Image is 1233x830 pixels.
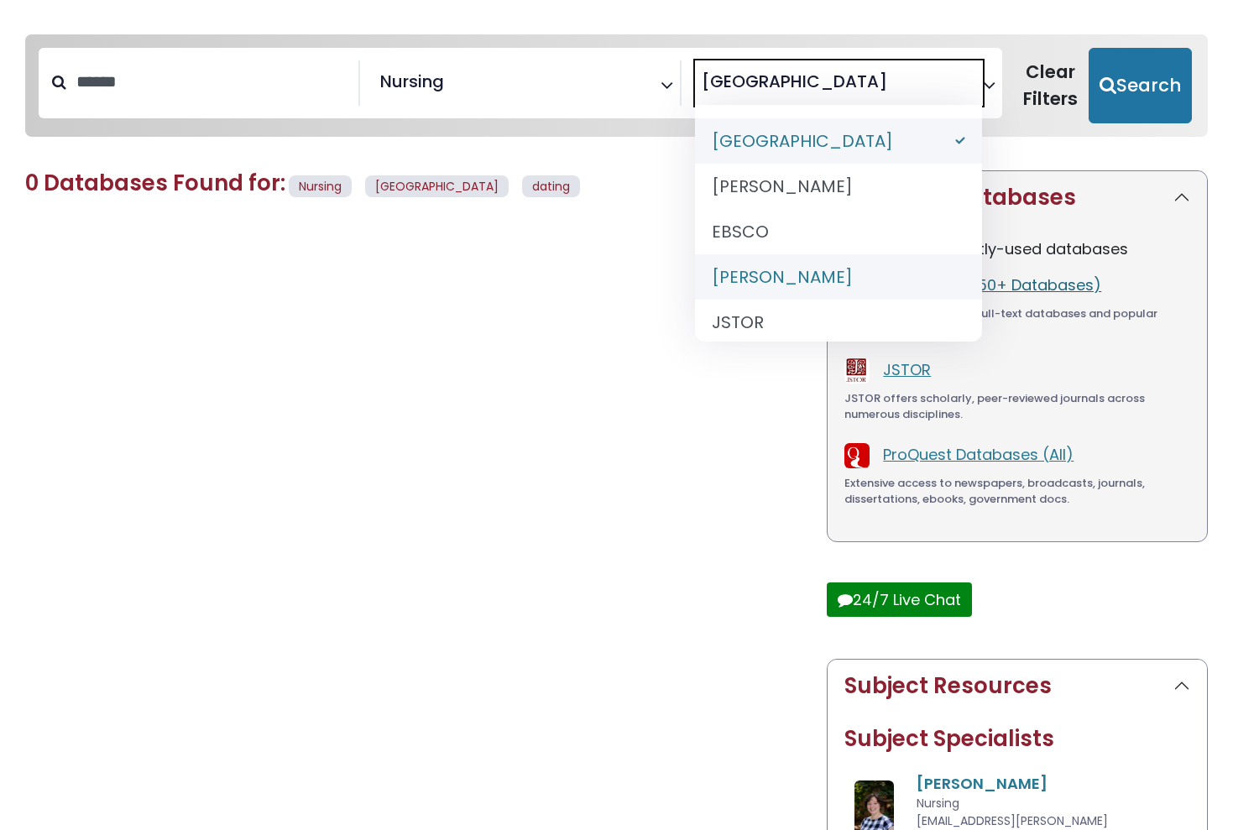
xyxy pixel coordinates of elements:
[917,795,959,812] span: Nursing
[844,475,1190,508] div: Extensive access to newspapers, broadcasts, journals, dissertations, ebooks, government docs.
[883,444,1074,465] a: ProQuest Databases (All)
[827,582,972,617] button: 24/7 Live Chat
[844,238,1190,260] p: The most frequently-used databases
[66,68,358,96] input: Search database by title or keyword
[844,305,1190,338] div: Powerful platform with full-text databases and popular information.
[532,178,570,195] span: dating
[25,168,285,198] span: 0 Databases Found for:
[25,34,1208,137] nav: Search filters
[1089,48,1192,123] button: Submit for Search Results
[702,69,887,94] span: [GEOGRAPHIC_DATA]
[828,660,1207,713] button: Subject Resources
[447,78,459,96] textarea: Search
[1012,48,1089,123] button: Clear Filters
[917,773,1048,794] a: [PERSON_NAME]
[365,175,509,198] span: [GEOGRAPHIC_DATA]
[380,69,444,94] span: Nursing
[883,359,931,380] a: JSTOR
[695,118,982,164] li: [GEOGRAPHIC_DATA]
[844,390,1190,423] div: JSTOR offers scholarly, peer-reviewed journals across numerous disciplines.
[844,726,1190,752] h2: Subject Specialists
[374,69,444,94] li: Nursing
[891,78,902,96] textarea: Search
[883,274,1101,295] a: EBSCOhost (50+ Databases)
[695,300,982,345] li: JSTOR
[289,175,352,198] span: Nursing
[695,69,887,94] li: Hekman Library
[695,164,982,209] li: [PERSON_NAME]
[828,171,1207,224] button: Featured Databases
[695,254,982,300] li: [PERSON_NAME]
[695,209,982,254] li: EBSCO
